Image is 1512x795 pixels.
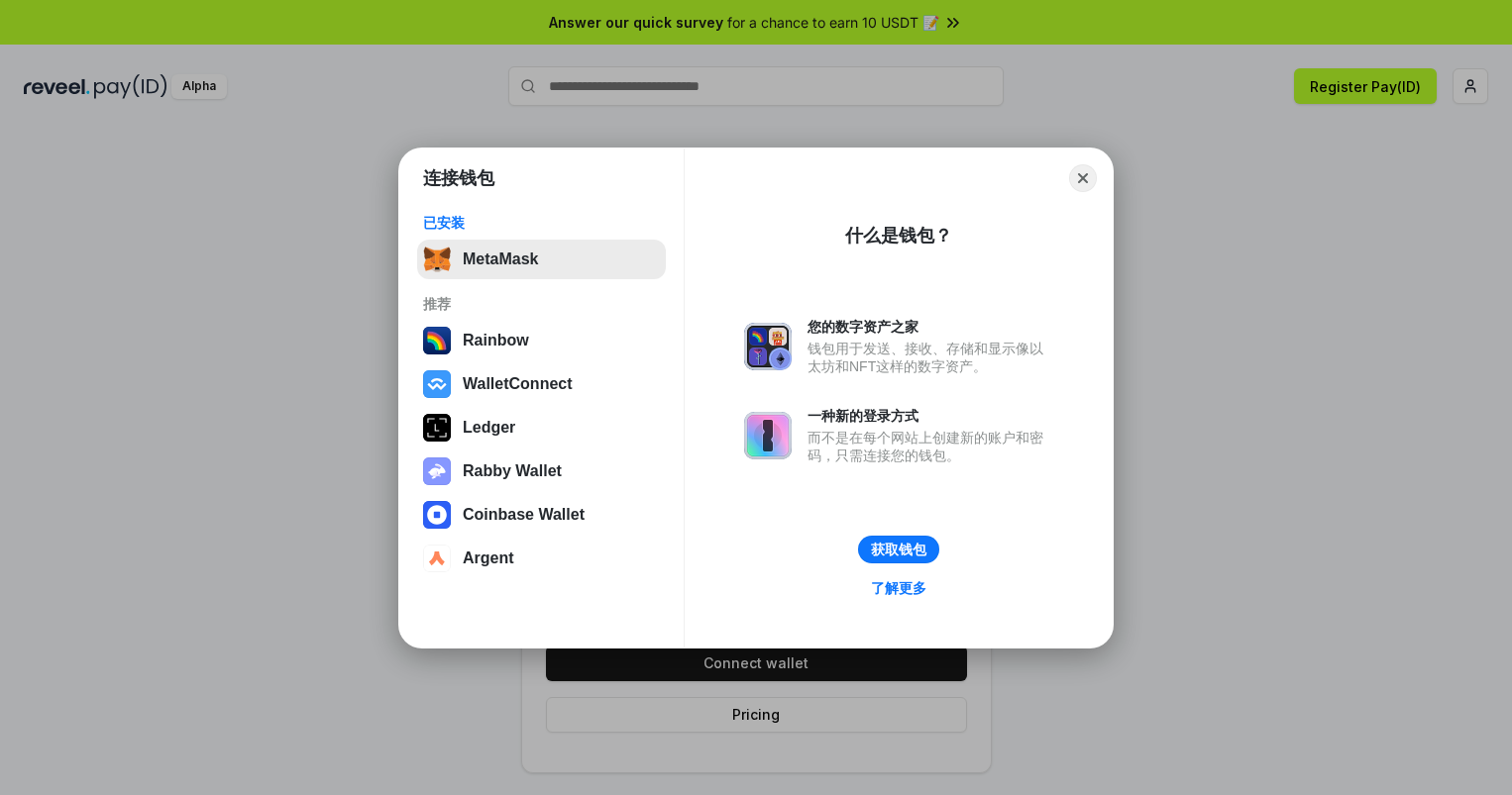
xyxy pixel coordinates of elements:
a: 了解更多 [859,575,938,601]
button: 获取钱包 [858,536,939,563]
button: Rainbow [417,321,666,360]
img: svg+xml,%3Csvg%20width%3D%2228%22%20height%3D%2228%22%20viewBox%3D%220%200%2028%2028%22%20fill%3D... [423,370,451,398]
h1: 连接钱包 [423,166,494,190]
div: 获取钱包 [871,541,926,558]
div: 推荐 [423,295,660,313]
button: Ledger [417,408,666,447]
img: svg+xml,%3Csvg%20fill%3D%22none%22%20height%3D%2233%22%20viewBox%3D%220%200%2035%2033%22%20width%... [423,246,451,273]
div: 什么是钱包？ [845,224,952,248]
div: 一种新的登录方式 [808,407,1053,425]
img: svg+xml,%3Csvg%20width%3D%2228%22%20height%3D%2228%22%20viewBox%3D%220%200%2028%2028%22%20fill%3D... [423,545,451,572]
button: Argent [417,539,666,578]
img: svg+xml,%3Csvg%20xmlns%3D%22http%3A%2F%2Fwww.w3.org%2F2000%2Fsvg%22%20width%3D%2228%22%20height%3... [423,414,451,442]
div: 而不是在每个网站上创建新的账户和密码，只需连接您的钱包。 [808,429,1053,464]
img: svg+xml,%3Csvg%20xmlns%3D%22http%3A%2F%2Fwww.w3.org%2F2000%2Fsvg%22%20fill%3D%22none%22%20viewBox... [744,323,792,370]
button: WalletConnect [417,364,666,404]
button: Coinbase Wallet [417,495,666,535]
img: svg+xml,%3Csvg%20width%3D%22120%22%20height%3D%22120%22%20viewBox%3D%220%200%20120%20120%22%20fil... [423,327,451,354]
div: Coinbase Wallet [463,506,585,524]
div: Argent [463,549,514,567]
button: MetaMask [417,240,666,279]
div: MetaMask [463,250,538,268]
div: Rabby Wallet [463,462,562,480]
img: svg+xml,%3Csvg%20xmlns%3D%22http%3A%2F%2Fwww.w3.org%2F2000%2Fsvg%22%20fill%3D%22none%22%20viewBox... [744,412,792,459]
div: 钱包用于发送、接收、存储和显示像以太坊和NFT这样的数字资产。 [808,340,1053,375]
button: Close [1069,164,1097,192]
div: Ledger [463,419,515,437]
img: svg+xml,%3Csvg%20width%3D%2228%22%20height%3D%2228%22%20viewBox%3D%220%200%2028%2028%22%20fill%3D... [423,501,451,529]
div: 了解更多 [871,579,926,597]
img: svg+xml,%3Csvg%20xmlns%3D%22http%3A%2F%2Fwww.w3.org%2F2000%2Fsvg%22%20fill%3D%22none%22%20viewBox... [423,457,451,485]
div: 您的数字资产之家 [808,318,1053,336]
div: Rainbow [463,332,529,349]
div: 已安装 [423,214,660,232]
button: Rabby Wallet [417,451,666,491]
div: WalletConnect [463,375,573,393]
